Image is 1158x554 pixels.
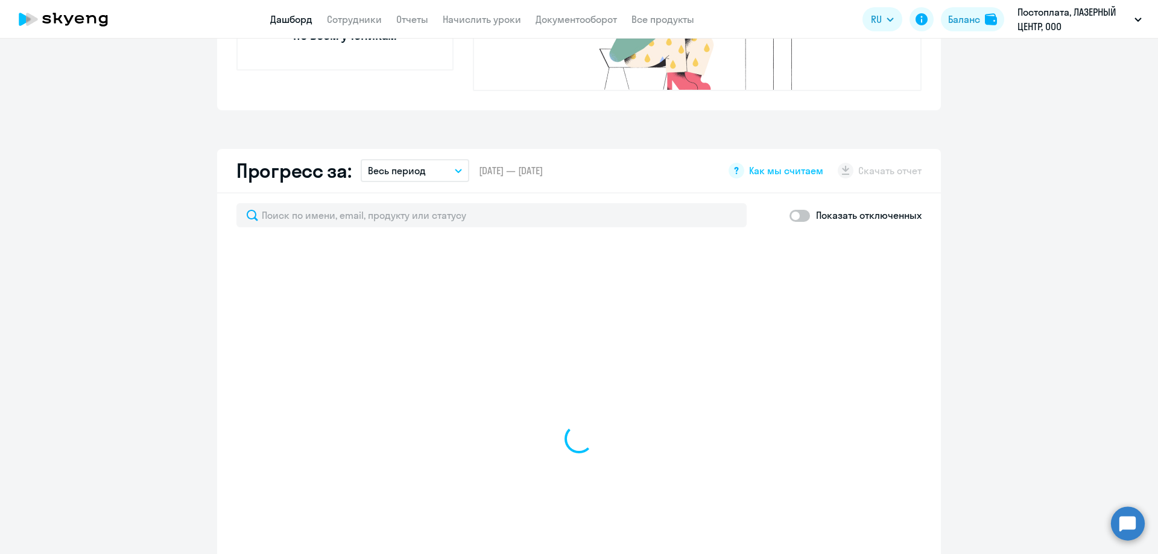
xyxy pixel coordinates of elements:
[1017,5,1130,34] p: Постоплата, ЛАЗЕРНЫЙ ЦЕНТР, ООО
[361,159,469,182] button: Весь период
[871,12,882,27] span: RU
[270,13,312,25] a: Дашборд
[368,163,426,178] p: Весь период
[536,13,617,25] a: Документооборот
[396,13,428,25] a: Отчеты
[631,13,694,25] a: Все продукты
[948,12,980,27] div: Баланс
[816,208,922,222] p: Показать отключенных
[941,7,1004,31] button: Балансbalance
[985,13,997,25] img: balance
[479,164,543,177] span: [DATE] — [DATE]
[236,203,747,227] input: Поиск по имени, email, продукту или статусу
[862,7,902,31] button: RU
[327,13,382,25] a: Сотрудники
[443,13,521,25] a: Начислить уроки
[1011,5,1148,34] button: Постоплата, ЛАЗЕРНЫЙ ЦЕНТР, ООО
[236,159,351,183] h2: Прогресс за:
[749,164,823,177] span: Как мы считаем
